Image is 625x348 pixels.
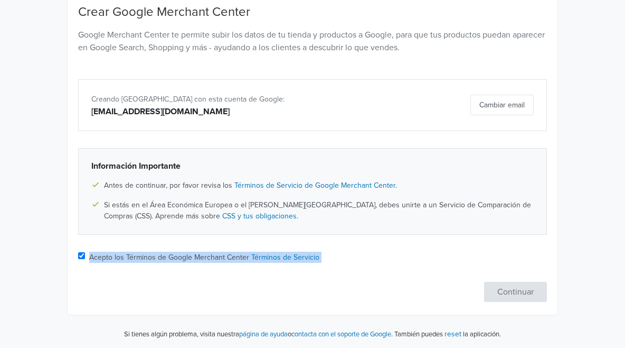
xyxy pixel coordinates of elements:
span: Si estás en el Área Económica Europea o el [PERSON_NAME][GEOGRAPHIC_DATA], debes unirte a un Serv... [104,199,534,222]
a: Términos de Servicio de Google Merchant Center [234,181,395,190]
div: [EMAIL_ADDRESS][DOMAIN_NAME] [91,105,381,118]
a: CSS y tus obligaciones [222,212,297,221]
p: Google Merchant Center te permite subir los datos de tu tienda y productos a Google, para que tus... [78,29,547,54]
a: página de ayuda [239,330,288,338]
span: Creando [GEOGRAPHIC_DATA] con esta cuenta de Google: [91,95,285,104]
a: contacta con el soporte de Google [291,330,391,338]
p: También puedes la aplicación. [393,328,501,340]
label: Acepto los Términos de Google Merchant Center [89,252,319,263]
a: Términos de Servicio [251,253,319,262]
h6: Información Importante [91,161,534,171]
h4: Crear Google Merchant Center [78,5,547,20]
span: Antes de continuar, por favor revisa los . [104,180,397,191]
p: Si tienes algún problema, visita nuestra o . [124,329,393,340]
